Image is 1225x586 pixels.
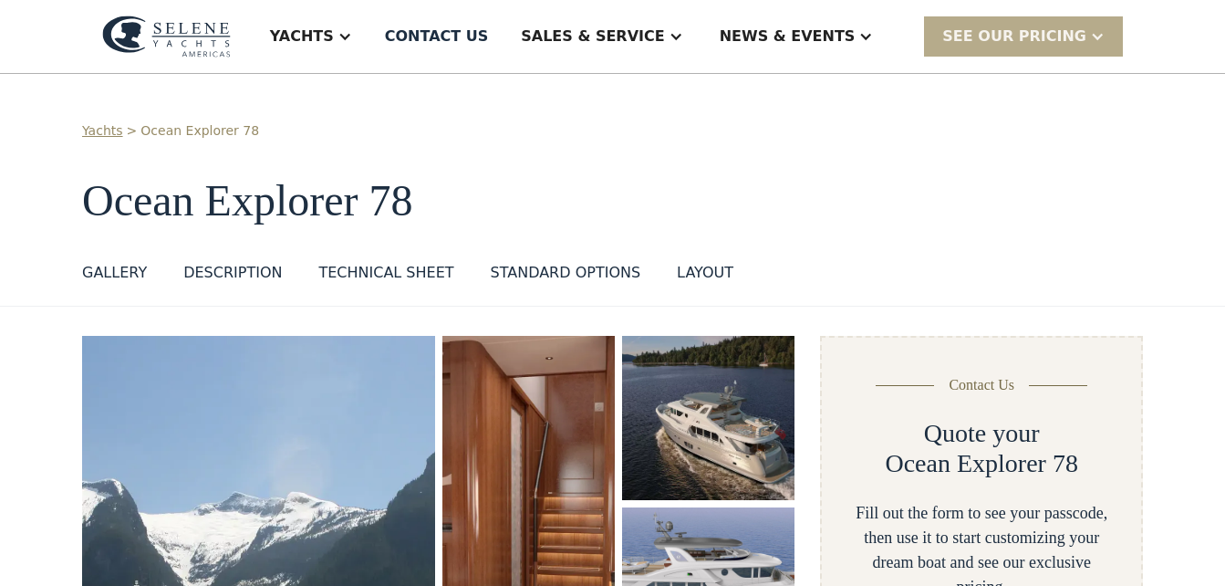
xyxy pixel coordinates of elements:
img: logo [102,16,231,58]
div: layout [677,262,733,284]
div: GALLERY [82,262,147,284]
a: Technical sheet [318,262,453,291]
a: Yachts [82,121,123,141]
a: Ocean Explorer 78 [140,121,259,141]
div: SEE Our Pricing [942,26,1086,47]
div: Sales & Service [521,26,664,47]
div: Contact US [385,26,489,47]
a: DESCRIPTION [183,262,282,291]
h2: Quote your [924,418,1040,449]
div: DESCRIPTION [183,262,282,284]
div: SEE Our Pricing [924,16,1123,56]
div: Technical sheet [318,262,453,284]
div: standard options [491,262,641,284]
div: News & EVENTS [720,26,856,47]
div: Yachts [270,26,334,47]
a: layout [677,262,733,291]
a: GALLERY [82,262,147,291]
a: standard options [491,262,641,291]
div: Contact Us [949,374,1014,396]
div: > [127,121,138,141]
h1: Ocean Explorer 78 [82,177,1143,225]
h2: Ocean Explorer 78 [885,448,1077,479]
a: open lightbox [622,336,794,500]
